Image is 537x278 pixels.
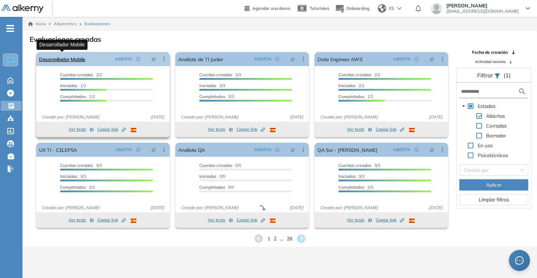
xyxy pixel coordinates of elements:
span: [DATE] [148,205,167,211]
span: message [515,256,524,265]
span: Iniciadas [60,174,77,179]
i: - [6,28,14,29]
span: Completados [199,185,225,190]
button: pushpin [146,53,161,65]
h3: Evaluaciones creadas [30,35,101,44]
span: Alkymetrics [54,21,77,26]
span: Completados [338,185,364,190]
img: ESP [409,219,415,223]
span: Creado por: [PERSON_NAME] [317,205,381,211]
span: Cuentas creadas [199,72,232,77]
span: Copiar link [376,217,404,223]
span: Abiertas [485,112,506,120]
span: 2/2 [60,72,102,77]
span: pushpin [290,56,295,62]
span: Onboarding [346,6,369,11]
span: Borrador [485,131,507,140]
button: pushpin [285,144,300,155]
button: Onboarding [335,1,369,16]
span: Cuentas creadas [60,163,93,168]
a: Inicio [28,21,46,27]
span: Filtrar [477,72,494,79]
span: 0/0 [199,185,234,190]
button: Ver tests [347,125,372,134]
span: Iniciadas [60,83,77,88]
button: Ver tests [69,216,94,224]
span: 1/2 [60,83,86,88]
span: Iniciadas [338,174,356,179]
img: ESP [270,219,276,223]
span: (1) [504,71,511,79]
button: Copiar link [237,125,265,134]
button: Ver tests [208,125,233,134]
span: 3/3 [60,174,86,179]
span: caret-down [462,104,465,108]
button: pushpin [424,53,440,65]
img: Logo [1,5,44,13]
span: check-circle [275,148,279,152]
span: Tutoriales [310,6,329,11]
a: Desarrollador Mobile [39,52,85,66]
span: Copiar link [376,126,404,132]
span: 0/0 [199,163,241,168]
span: Creado por: [PERSON_NAME] [317,114,381,120]
span: Agendar una demo [252,6,290,11]
span: 3/3 [338,174,364,179]
span: Copiar link [97,126,126,132]
span: Iniciadas [199,174,216,179]
span: Psicotécnicos [476,151,510,160]
span: Completados [338,94,364,99]
span: ABIERTA [254,56,272,62]
span: check-circle [414,57,419,61]
span: [DATE] [426,205,445,211]
span: Cuentas creadas [199,163,232,168]
img: search icon [518,87,526,96]
span: Cerradas [485,122,508,130]
span: [DATE] [426,114,445,120]
span: 3/3 [199,72,241,77]
button: Copiar link [97,125,126,134]
span: Iniciadas [338,83,356,88]
button: Limpiar filtros [459,194,528,205]
img: ESP [131,128,136,132]
span: Estados [476,102,497,110]
span: Completados [60,185,86,190]
span: pushpin [151,56,156,62]
span: 0/0 [199,174,225,179]
span: ABIERTA [393,56,411,62]
span: check-circle [275,57,279,61]
span: Aplicar [486,181,502,189]
span: Creado por: [PERSON_NAME] [178,114,241,120]
img: ESP [131,219,136,223]
span: ABIERTA [115,56,132,62]
div: Desarrollador Mobile [37,39,88,50]
span: 1/2 [60,94,95,99]
a: Analista de TI Junior [178,52,223,66]
span: Limpiar filtros [479,196,509,203]
span: Copiar link [237,126,265,132]
button: Ver tests [69,125,94,134]
button: Copiar link [237,216,265,224]
span: [EMAIL_ADDRESS][DOMAIN_NAME] [446,8,519,14]
img: world [378,4,386,13]
span: En uso [476,141,494,150]
span: Copiar link [237,217,265,223]
span: pushpin [429,56,434,62]
span: ES [389,5,394,12]
span: Evaluaciones [84,21,110,27]
span: 3/3 [60,163,102,168]
span: 1 [267,235,270,243]
button: Copiar link [97,216,126,224]
span: Cerradas [486,123,507,129]
span: Fecha de creación [472,49,508,56]
button: pushpin [285,53,300,65]
span: 26 [287,235,292,243]
span: En uso [478,142,493,149]
span: Completados [199,94,225,99]
span: [DATE] [287,205,306,211]
span: Actividad reciente [475,59,505,64]
span: Creado por: [PERSON_NAME] [39,205,102,211]
span: check-circle [414,148,419,152]
span: 3/3 [199,94,234,99]
span: Creado por: [PERSON_NAME] [178,205,241,211]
